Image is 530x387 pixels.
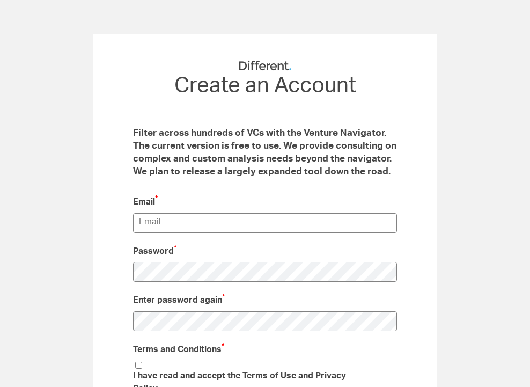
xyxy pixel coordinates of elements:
label: Enter password again [133,291,267,308]
label: Email [133,193,267,209]
label: Password [133,243,267,259]
label: Terms and Conditions [133,341,267,357]
p: Filter across hundreds of VCs with the Venture Navigator. The current version is free to use. We ... [133,127,397,179]
img: Different Funds [238,60,292,71]
legend: Create an Account [133,81,397,94]
input: Email [133,213,397,233]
